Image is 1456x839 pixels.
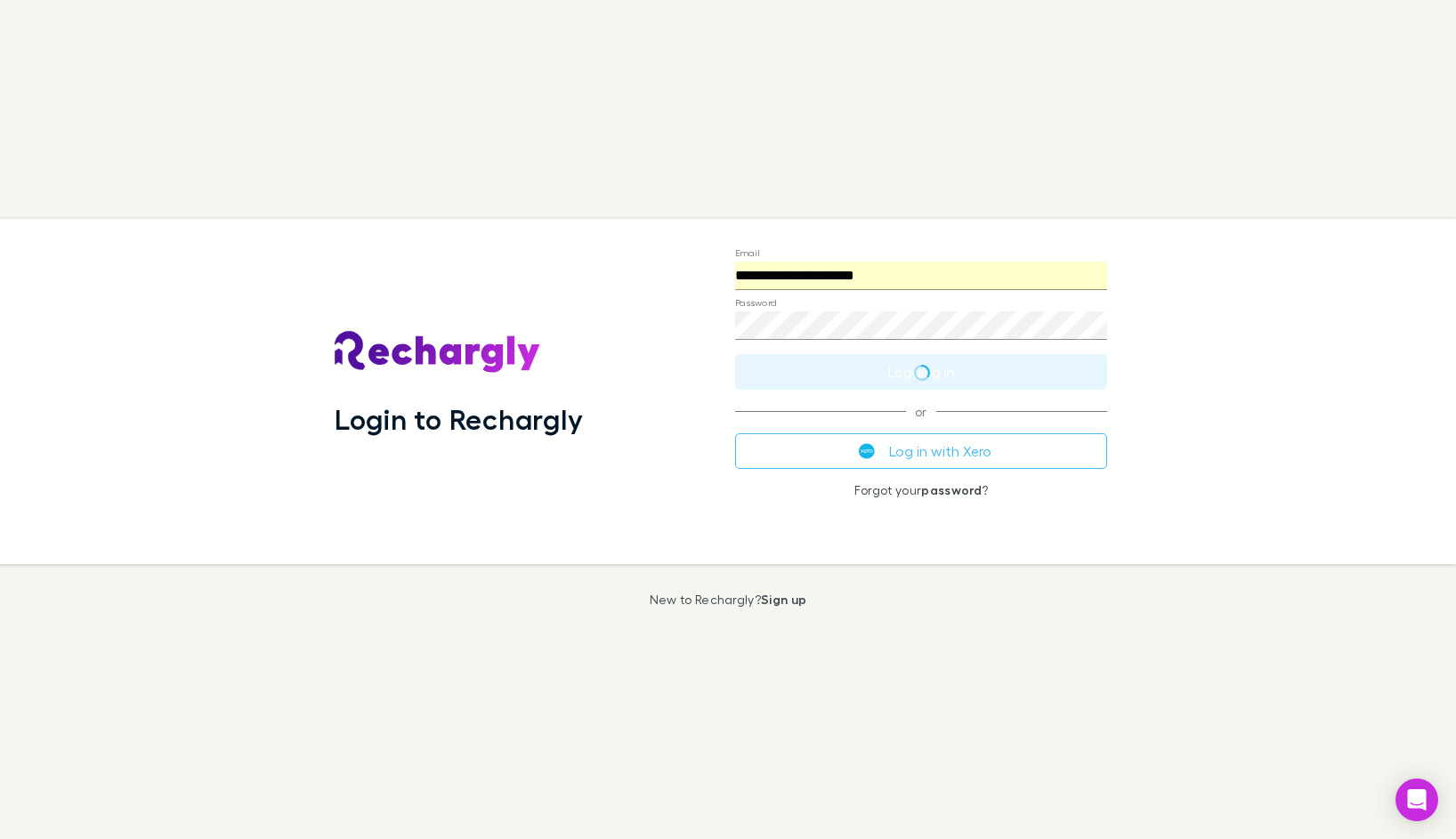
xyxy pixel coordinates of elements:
a: password [921,482,982,497]
button: Logging in [735,354,1107,390]
label: Email [735,246,759,259]
button: Log in with Xero [735,433,1107,469]
span: or [735,411,1107,412]
p: Forgot your ? [735,483,1107,497]
img: Xero's logo [859,443,875,459]
h1: Login to Rechargly [335,402,583,436]
img: Rechargly's Logo [335,331,541,374]
a: Sign up [761,592,806,607]
div: Open Intercom Messenger [1395,778,1438,821]
p: New to Rechargly? [650,593,807,607]
label: Password [735,295,777,309]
